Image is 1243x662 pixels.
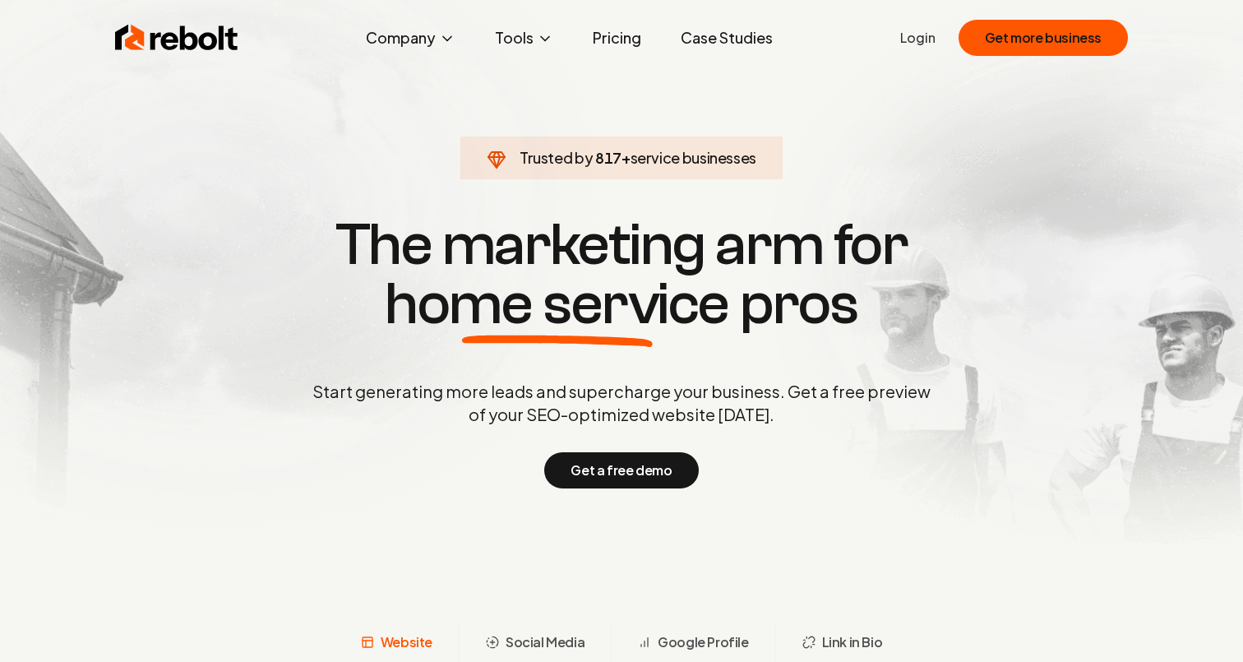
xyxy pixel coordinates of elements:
[544,452,698,488] button: Get a free demo
[668,21,786,54] a: Case Studies
[385,275,729,334] span: home service
[227,215,1016,334] h1: The marketing arm for pros
[520,148,593,167] span: Trusted by
[900,28,936,48] a: Login
[595,146,621,169] span: 817
[353,21,469,54] button: Company
[580,21,654,54] a: Pricing
[658,632,748,652] span: Google Profile
[115,21,238,54] img: Rebolt Logo
[959,20,1128,56] button: Get more business
[621,148,631,167] span: +
[381,632,432,652] span: Website
[506,632,585,652] span: Social Media
[482,21,566,54] button: Tools
[309,380,934,426] p: Start generating more leads and supercharge your business. Get a free preview of your SEO-optimiz...
[822,632,883,652] span: Link in Bio
[631,148,757,167] span: service businesses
